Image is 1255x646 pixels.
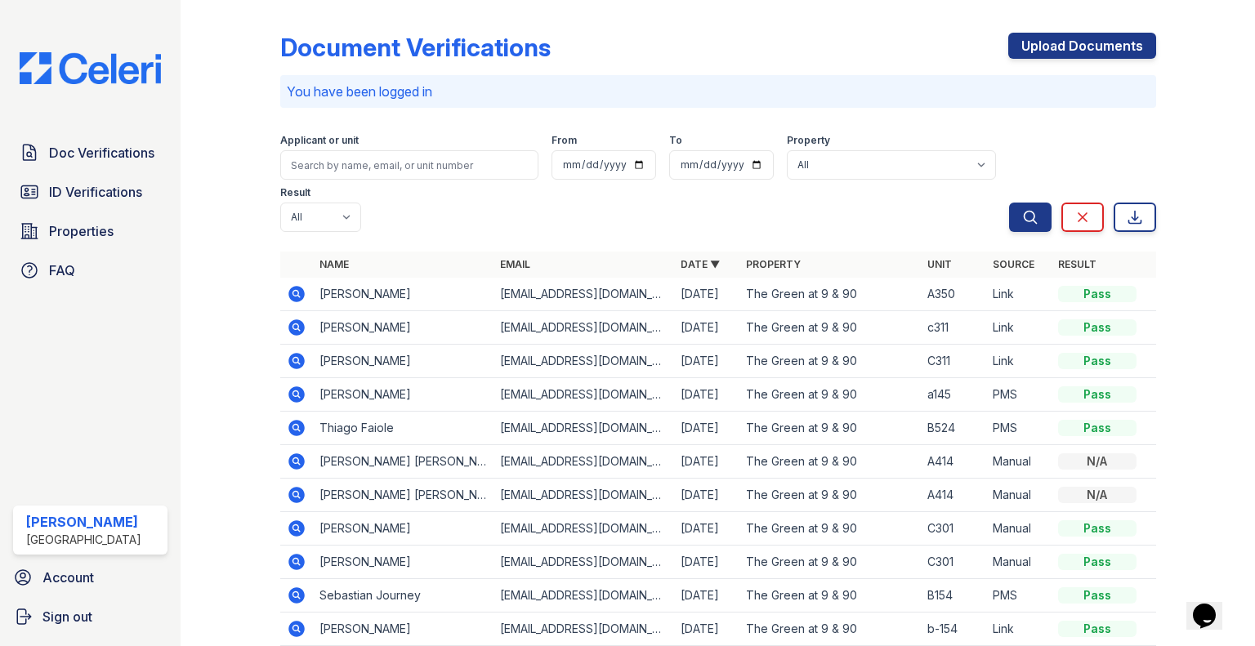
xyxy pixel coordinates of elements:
td: [DATE] [674,579,739,613]
td: Manual [986,445,1052,479]
td: [EMAIL_ADDRESS][DOMAIN_NAME] [494,412,674,445]
td: c311 [921,311,986,345]
div: Pass [1058,286,1137,302]
td: Link [986,278,1052,311]
td: [EMAIL_ADDRESS][DOMAIN_NAME] [494,378,674,412]
iframe: chat widget [1186,581,1239,630]
td: PMS [986,412,1052,445]
div: Pass [1058,420,1137,436]
label: Applicant or unit [280,134,359,147]
td: The Green at 9 & 90 [739,412,920,445]
td: C311 [921,345,986,378]
td: [PERSON_NAME] [313,512,494,546]
a: ID Verifications [13,176,167,208]
img: CE_Logo_Blue-a8612792a0a2168367f1c8372b55b34899dd931a85d93a1a3d3e32e68fde9ad4.png [7,52,174,84]
td: B524 [921,412,986,445]
td: [PERSON_NAME] [PERSON_NAME] [313,479,494,512]
td: The Green at 9 & 90 [739,445,920,479]
td: Manual [986,546,1052,579]
a: FAQ [13,254,167,287]
td: [EMAIL_ADDRESS][DOMAIN_NAME] [494,445,674,479]
td: [DATE] [674,345,739,378]
a: Upload Documents [1008,33,1156,59]
td: Link [986,345,1052,378]
div: [GEOGRAPHIC_DATA] [26,532,141,548]
td: [PERSON_NAME] [313,345,494,378]
input: Search by name, email, or unit number [280,150,538,180]
td: C301 [921,546,986,579]
a: Property [746,258,801,270]
a: Doc Verifications [13,136,167,169]
a: Source [993,258,1034,270]
td: The Green at 9 & 90 [739,512,920,546]
td: [DATE] [674,412,739,445]
span: Properties [49,221,114,241]
td: [EMAIL_ADDRESS][DOMAIN_NAME] [494,479,674,512]
td: The Green at 9 & 90 [739,345,920,378]
td: Link [986,311,1052,345]
td: [DATE] [674,445,739,479]
td: A414 [921,445,986,479]
td: [DATE] [674,278,739,311]
td: [DATE] [674,378,739,412]
div: Pass [1058,386,1137,403]
label: To [669,134,682,147]
div: Pass [1058,520,1137,537]
td: [PERSON_NAME] [313,378,494,412]
div: Pass [1058,587,1137,604]
td: b-154 [921,613,986,646]
td: [EMAIL_ADDRESS][DOMAIN_NAME] [494,345,674,378]
td: C301 [921,512,986,546]
td: [PERSON_NAME] [PERSON_NAME] [313,445,494,479]
span: FAQ [49,261,75,280]
div: N/A [1058,453,1137,470]
a: Date ▼ [681,258,720,270]
div: Document Verifications [280,33,551,62]
td: The Green at 9 & 90 [739,546,920,579]
td: [DATE] [674,311,739,345]
p: You have been logged in [287,82,1150,101]
td: PMS [986,378,1052,412]
a: Result [1058,258,1096,270]
td: a145 [921,378,986,412]
td: The Green at 9 & 90 [739,579,920,613]
td: Sebastian Journey [313,579,494,613]
td: Manual [986,512,1052,546]
td: Link [986,613,1052,646]
td: [EMAIL_ADDRESS][DOMAIN_NAME] [494,278,674,311]
div: Pass [1058,554,1137,570]
td: A350 [921,278,986,311]
td: [DATE] [674,512,739,546]
td: PMS [986,579,1052,613]
td: [EMAIL_ADDRESS][DOMAIN_NAME] [494,512,674,546]
td: [EMAIL_ADDRESS][DOMAIN_NAME] [494,311,674,345]
td: The Green at 9 & 90 [739,378,920,412]
a: Email [500,258,530,270]
td: A414 [921,479,986,512]
td: [PERSON_NAME] [313,546,494,579]
td: The Green at 9 & 90 [739,278,920,311]
span: Account [42,568,94,587]
td: Thiago Faiole [313,412,494,445]
a: Account [7,561,174,594]
div: Pass [1058,353,1137,369]
label: From [552,134,577,147]
td: The Green at 9 & 90 [739,311,920,345]
label: Result [280,186,310,199]
a: Sign out [7,600,174,633]
td: The Green at 9 & 90 [739,479,920,512]
a: Name [319,258,349,270]
td: [PERSON_NAME] [313,278,494,311]
td: B154 [921,579,986,613]
td: [DATE] [674,546,739,579]
td: [DATE] [674,479,739,512]
label: Property [787,134,830,147]
td: [PERSON_NAME] [313,613,494,646]
td: [PERSON_NAME] [313,311,494,345]
div: N/A [1058,487,1137,503]
td: Manual [986,479,1052,512]
td: [DATE] [674,613,739,646]
div: Pass [1058,319,1137,336]
a: Unit [927,258,952,270]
